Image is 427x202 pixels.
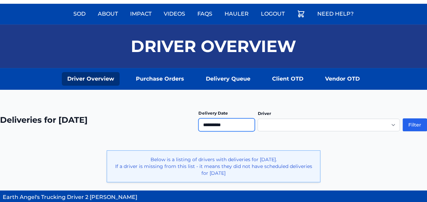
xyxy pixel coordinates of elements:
p: Below is a listing of drivers with deliveries for [DATE]. If a driver is missing from this list -... [112,156,315,176]
a: Sod [69,6,90,22]
a: Client OTD [267,72,309,86]
button: Filter [403,118,427,131]
a: Impact [126,6,156,22]
label: Driver [257,111,271,116]
h1: Driver Overview [131,38,296,54]
a: Videos [160,6,189,22]
a: Logout [257,6,289,22]
a: FAQs [193,6,216,22]
a: Hauler [220,6,253,22]
a: Purchase Orders [130,72,190,86]
a: Delivery Queue [200,72,256,86]
label: Delivery Date [198,111,228,116]
a: Need Help? [313,6,358,22]
a: Vendor OTD [320,72,365,86]
a: About [94,6,122,22]
a: Driver Overview [62,72,120,86]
